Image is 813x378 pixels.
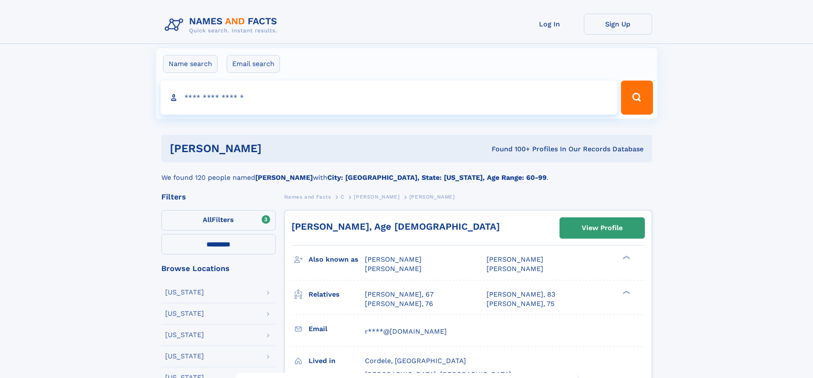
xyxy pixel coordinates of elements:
[161,14,284,37] img: Logo Names and Facts
[203,216,212,224] span: All
[165,353,204,360] div: [US_STATE]
[255,173,313,182] b: [PERSON_NAME]
[354,191,399,202] a: [PERSON_NAME]
[284,191,331,202] a: Names and Facts
[409,194,455,200] span: [PERSON_NAME]
[161,210,276,231] label: Filters
[309,287,365,302] h3: Relatives
[227,55,280,73] label: Email search
[170,143,377,154] h1: [PERSON_NAME]
[621,81,653,115] button: Search Button
[365,255,422,263] span: [PERSON_NAME]
[487,265,543,273] span: [PERSON_NAME]
[341,191,344,202] a: C
[487,255,543,263] span: [PERSON_NAME]
[560,218,644,238] a: View Profile
[365,290,434,299] a: [PERSON_NAME], 67
[365,299,433,309] a: [PERSON_NAME], 76
[291,221,500,232] a: [PERSON_NAME], Age [DEMOGRAPHIC_DATA]
[163,55,218,73] label: Name search
[160,81,618,115] input: search input
[309,322,365,336] h3: Email
[165,310,204,317] div: [US_STATE]
[487,299,554,309] a: [PERSON_NAME], 75
[309,252,365,267] h3: Also known as
[165,332,204,338] div: [US_STATE]
[327,173,547,182] b: City: [GEOGRAPHIC_DATA], State: [US_STATE], Age Range: 60-99
[161,193,276,201] div: Filters
[516,14,584,35] a: Log In
[365,357,466,365] span: Cordele, [GEOGRAPHIC_DATA]
[584,14,652,35] a: Sign Up
[487,290,555,299] a: [PERSON_NAME], 83
[309,354,365,368] h3: Lived in
[165,289,204,296] div: [US_STATE]
[376,144,644,154] div: Found 100+ Profiles In Our Records Database
[621,255,631,260] div: ❯
[341,194,344,200] span: C
[161,265,276,272] div: Browse Locations
[365,265,422,273] span: [PERSON_NAME]
[621,289,631,295] div: ❯
[161,162,652,183] div: We found 120 people named with .
[354,194,399,200] span: [PERSON_NAME]
[582,218,623,238] div: View Profile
